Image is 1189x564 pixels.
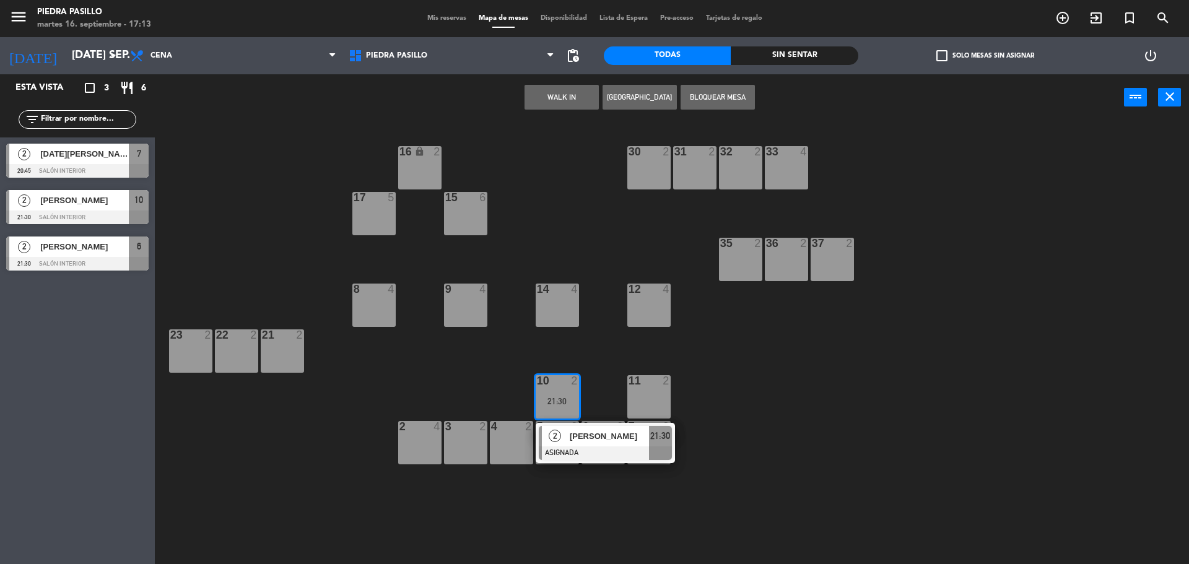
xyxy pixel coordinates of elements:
[40,240,129,253] span: [PERSON_NAME]
[106,48,121,63] i: arrow_drop_down
[250,329,258,341] div: 2
[433,146,441,157] div: 2
[433,421,441,432] div: 4
[663,284,670,295] div: 4
[120,80,134,95] i: restaurant
[40,113,136,126] input: Filtrar por nombre...
[366,51,427,60] span: Piedra Pasillo
[1122,11,1137,25] i: turned_in_not
[9,7,28,30] button: menu
[37,19,151,31] div: martes 16. septiembre - 17:13
[25,112,40,127] i: filter_list
[720,238,721,249] div: 35
[262,329,263,341] div: 21
[296,329,303,341] div: 2
[663,421,670,432] div: 2
[479,421,487,432] div: 2
[473,15,534,22] span: Mapa de mesas
[1055,11,1070,25] i: add_circle_outline
[204,329,212,341] div: 2
[936,50,1034,61] label: Solo mesas sin asignar
[37,6,151,19] div: Piedra Pasillo
[629,146,629,157] div: 30
[663,146,670,157] div: 2
[18,194,30,207] span: 2
[617,421,624,432] div: 2
[604,46,731,65] div: Todas
[445,421,446,432] div: 3
[629,375,629,386] div: 11
[720,146,721,157] div: 32
[1162,89,1177,104] i: close
[593,15,654,22] span: Lista de Espera
[388,284,395,295] div: 4
[536,397,579,406] div: 21:30
[650,428,670,443] span: 21:30
[936,50,947,61] span: check_box_outline_blank
[525,421,533,432] div: 2
[1156,11,1170,25] i: search
[445,284,446,295] div: 9
[1128,89,1143,104] i: power_input
[681,85,755,110] button: Bloquear Mesa
[1143,48,1158,63] i: power_settings_new
[491,421,492,432] div: 4
[603,85,677,110] button: [GEOGRAPHIC_DATA]
[766,146,767,157] div: 33
[479,192,487,203] div: 6
[1124,88,1147,106] button: power_input
[9,7,28,26] i: menu
[571,284,578,295] div: 4
[104,81,109,95] span: 3
[731,46,858,65] div: Sin sentar
[141,81,146,95] span: 6
[18,148,30,160] span: 2
[414,146,425,157] i: lock
[766,238,767,249] div: 36
[570,430,649,443] span: [PERSON_NAME]
[421,15,473,22] span: Mis reservas
[18,241,30,253] span: 2
[565,48,580,63] span: pending_actions
[216,329,217,341] div: 22
[534,15,593,22] span: Disponibilidad
[40,147,129,160] span: [DATE][PERSON_NAME]
[800,238,808,249] div: 2
[82,80,97,95] i: crop_square
[754,238,762,249] div: 2
[137,146,141,161] span: 7
[170,329,171,341] div: 23
[1089,11,1104,25] i: exit_to_app
[1158,88,1181,106] button: close
[150,51,172,60] span: Cena
[399,421,400,432] div: 2
[674,146,675,157] div: 31
[6,80,89,95] div: Esta vista
[571,421,578,432] div: 2
[700,15,769,22] span: Tarjetas de regalo
[654,15,700,22] span: Pre-acceso
[525,85,599,110] button: WALK IN
[800,146,808,157] div: 4
[663,375,670,386] div: 2
[754,146,762,157] div: 2
[137,239,141,254] span: 6
[445,192,446,203] div: 15
[479,284,487,295] div: 4
[629,284,629,295] div: 12
[399,146,400,157] div: 16
[40,194,129,207] span: [PERSON_NAME]
[629,421,629,432] div: 7
[846,238,853,249] div: 2
[134,193,143,207] span: 10
[549,430,561,442] span: 2
[571,375,578,386] div: 2
[708,146,716,157] div: 2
